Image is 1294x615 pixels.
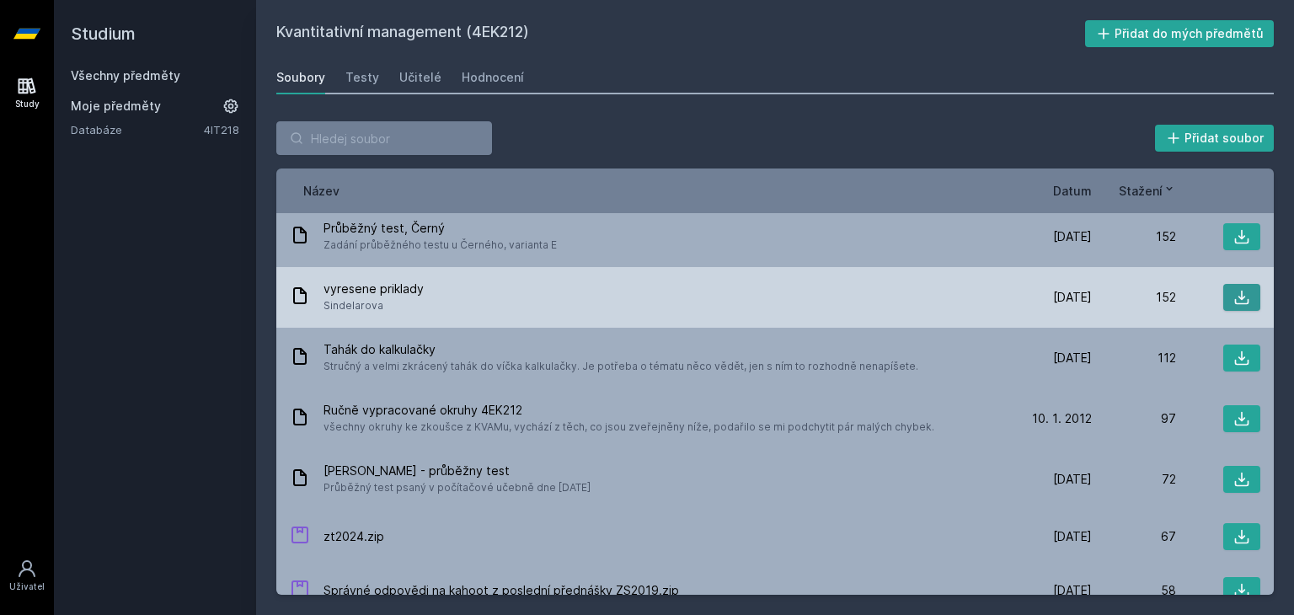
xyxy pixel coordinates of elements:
a: Databáze [71,121,204,138]
div: Uživatel [9,580,45,593]
span: 10. 1. 2012 [1032,410,1092,427]
span: [DATE] [1053,350,1092,366]
div: 97 [1092,410,1176,427]
span: Správné odpovědi na kahoot z poslední přednášky ZS2019.zip [323,582,679,599]
span: zt2024.zip [323,528,384,545]
div: 152 [1092,289,1176,306]
div: Study [15,98,40,110]
a: Testy [345,61,379,94]
button: Stažení [1119,182,1176,200]
div: 152 [1092,228,1176,245]
span: [DATE] [1053,582,1092,599]
span: všechny okruhy ke zkoušce z KVAMu, vychází z těch, co jsou zveřejněny níže, podařilo se mi podchy... [323,419,934,436]
div: Soubory [276,69,325,86]
span: [DATE] [1053,228,1092,245]
input: Hledej soubor [276,121,492,155]
a: Všechny předměty [71,68,180,83]
span: Moje předměty [71,98,161,115]
button: Název [303,182,340,200]
div: 67 [1092,528,1176,545]
div: 58 [1092,582,1176,599]
div: Testy [345,69,379,86]
a: Uživatel [3,550,51,602]
div: ZIP [290,579,310,603]
span: [DATE] [1053,471,1092,488]
span: Tahák do kalkulačky [323,341,918,358]
div: 112 [1092,350,1176,366]
a: Učitelé [399,61,441,94]
span: [DATE] [1053,528,1092,545]
button: Datum [1053,182,1092,200]
span: vyresene priklady [323,281,424,297]
span: Sindelarova [323,297,424,314]
div: 72 [1092,471,1176,488]
a: 4IT218 [204,123,239,136]
a: Study [3,67,51,119]
h2: Kvantitativní management (4EK212) [276,20,1085,47]
div: Učitelé [399,69,441,86]
button: Přidat soubor [1155,125,1275,152]
button: Přidat do mých předmětů [1085,20,1275,47]
a: Soubory [276,61,325,94]
span: Stručný a velmi zkrácený tahák do víčka kalkulačky. Je potřeba o tématu něco vědět, jen s ním to ... [323,358,918,375]
div: ZIP [290,525,310,549]
span: Průběžný test psaný v počítačové učebně dne [DATE] [323,479,591,496]
span: [PERSON_NAME] - průběžny test [323,463,591,479]
span: Průběžný test, Černý [323,220,557,237]
span: Zadání průběžného testu u Černého, varianta E [323,237,557,254]
a: Hodnocení [462,61,524,94]
span: [DATE] [1053,289,1092,306]
span: Stažení [1119,182,1163,200]
span: Ručně vypracované okruhy 4EK212 [323,402,934,419]
div: Hodnocení [462,69,524,86]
